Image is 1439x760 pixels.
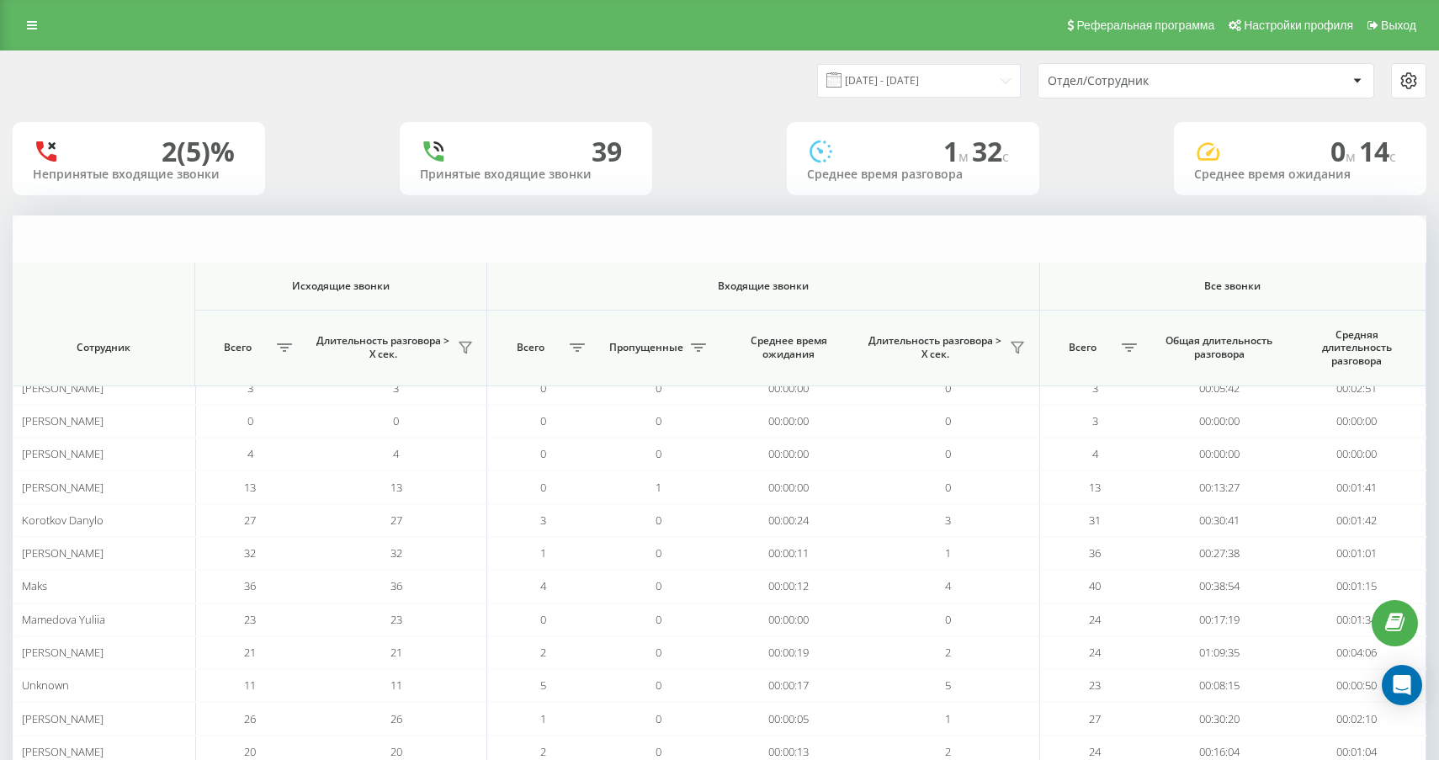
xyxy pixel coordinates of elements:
[1288,603,1426,636] td: 00:01:34
[972,133,1009,169] span: 32
[244,578,256,593] span: 36
[1002,147,1009,166] span: c
[390,645,402,660] span: 21
[945,678,951,693] span: 5
[1346,147,1359,166] span: м
[22,413,104,428] span: [PERSON_NAME]
[1288,438,1426,470] td: 00:00:00
[807,167,1019,182] div: Среднее время разговора
[244,744,256,759] span: 20
[1150,636,1288,669] td: 01:09:35
[1089,480,1101,495] span: 13
[390,578,402,593] span: 36
[1382,665,1422,705] div: Open Intercom Messenger
[22,678,69,693] span: Unknown
[244,678,256,693] span: 11
[943,133,972,169] span: 1
[540,744,546,759] span: 2
[656,480,661,495] span: 1
[1092,446,1098,461] span: 4
[22,645,104,660] span: [PERSON_NAME]
[1076,19,1214,32] span: Реферальная программа
[656,645,661,660] span: 0
[719,438,858,470] td: 00:00:00
[390,678,402,693] span: 11
[1089,612,1101,627] span: 24
[1288,470,1426,503] td: 00:01:41
[540,578,546,593] span: 4
[1150,603,1288,636] td: 00:17:19
[1089,645,1101,660] span: 24
[244,711,256,726] span: 26
[719,470,858,503] td: 00:00:00
[244,545,256,561] span: 32
[1330,133,1359,169] span: 0
[1049,341,1117,354] span: Всего
[1089,513,1101,528] span: 31
[540,678,546,693] span: 5
[217,279,465,293] span: Исходящие звонки
[1150,702,1288,735] td: 00:30:20
[22,744,104,759] span: [PERSON_NAME]
[22,446,104,461] span: [PERSON_NAME]
[1303,328,1411,368] span: Средняя длительность разговора
[1092,413,1098,428] span: 3
[1244,19,1353,32] span: Настройки профиля
[945,612,951,627] span: 0
[945,513,951,528] span: 3
[1194,167,1406,182] div: Среднее время ожидания
[1089,744,1101,759] span: 24
[540,645,546,660] span: 2
[656,545,661,561] span: 0
[945,545,951,561] span: 1
[540,480,546,495] span: 0
[592,136,622,167] div: 39
[656,513,661,528] span: 0
[1288,636,1426,669] td: 00:04:06
[656,744,661,759] span: 0
[540,612,546,627] span: 0
[540,446,546,461] span: 0
[656,413,661,428] span: 0
[1150,504,1288,537] td: 00:30:41
[1165,334,1274,360] span: Общая длительность разговора
[1067,279,1399,293] span: Все звонки
[420,167,632,182] div: Принятые входящие звонки
[719,570,858,603] td: 00:00:12
[1089,545,1101,561] span: 36
[540,413,546,428] span: 0
[390,513,402,528] span: 27
[1092,380,1098,396] span: 3
[244,612,256,627] span: 23
[945,413,951,428] span: 0
[314,334,453,360] span: Длительность разговора > Х сек.
[1089,578,1101,593] span: 40
[1381,19,1416,32] span: Выход
[29,341,178,354] span: Сотрудник
[1150,371,1288,404] td: 00:05:42
[390,744,402,759] span: 20
[33,167,245,182] div: Непринятые входящие звонки
[496,341,564,354] span: Всего
[866,334,1005,360] span: Длительность разговора > Х сек.
[22,545,104,561] span: [PERSON_NAME]
[656,446,661,461] span: 0
[1288,702,1426,735] td: 00:02:10
[1359,133,1396,169] span: 14
[719,371,858,404] td: 00:00:00
[22,480,104,495] span: [PERSON_NAME]
[204,341,272,354] span: Всего
[656,711,661,726] span: 0
[540,545,546,561] span: 1
[1288,504,1426,537] td: 00:01:42
[244,513,256,528] span: 27
[247,446,253,461] span: 4
[393,380,399,396] span: 3
[656,578,661,593] span: 0
[945,446,951,461] span: 0
[1288,371,1426,404] td: 00:02:51
[1150,438,1288,470] td: 00:00:00
[719,405,858,438] td: 00:00:00
[719,603,858,636] td: 00:00:00
[1048,74,1249,88] div: Отдел/Сотрудник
